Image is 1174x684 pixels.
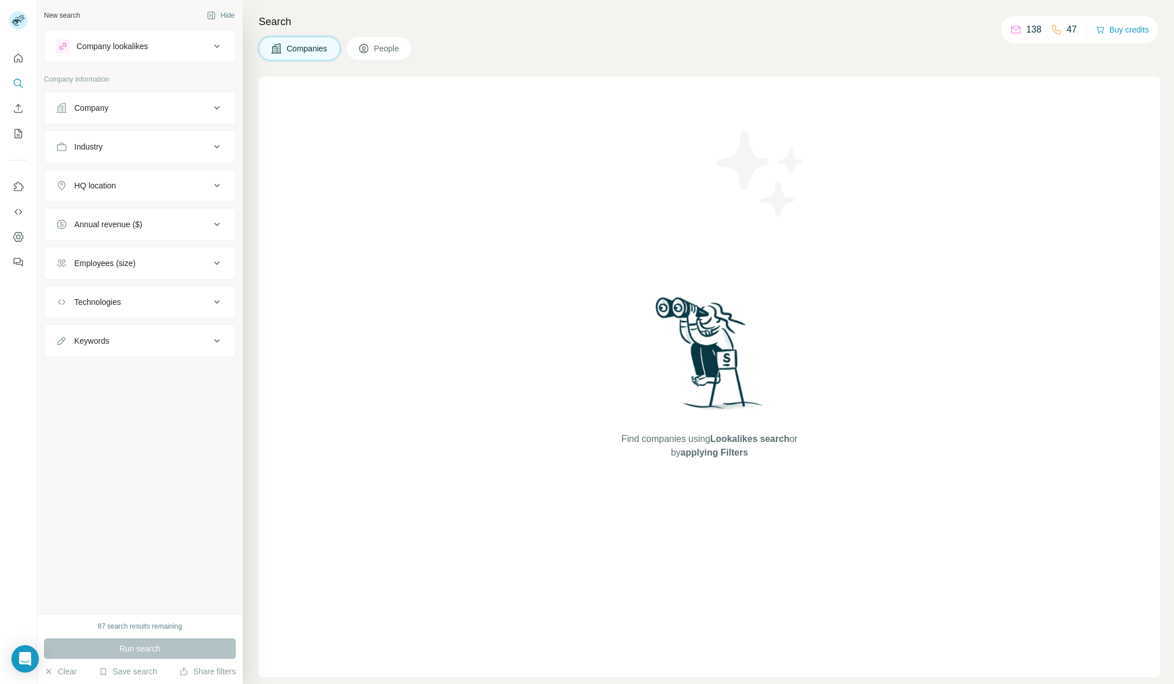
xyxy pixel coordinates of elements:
div: Company lookalikes [77,41,148,52]
button: Annual revenue ($) [45,211,235,238]
p: Company information [44,74,236,85]
button: Save search [99,666,157,677]
span: Companies [287,43,328,54]
div: Annual revenue ($) [74,219,142,230]
div: Keywords [74,335,109,347]
button: Use Surfe API [9,202,27,222]
button: Clear [44,666,77,677]
span: applying Filters [681,448,748,457]
button: Use Surfe on LinkedIn [9,176,27,197]
button: Dashboard [9,227,27,247]
img: Surfe Illustration - Woman searching with binoculars [650,294,769,421]
button: Search [9,73,27,94]
div: Open Intercom Messenger [11,645,39,673]
button: Buy credits [1096,22,1149,38]
div: HQ location [74,180,116,191]
span: Find companies using or by [618,432,801,460]
button: Feedback [9,252,27,272]
button: Keywords [45,327,235,355]
button: My lists [9,123,27,144]
button: Enrich CSV [9,98,27,119]
div: 87 search results remaining [98,621,182,631]
button: Technologies [45,288,235,316]
div: Company [74,102,108,114]
button: Quick start [9,48,27,69]
p: 47 [1067,23,1077,37]
button: Employees (size) [45,250,235,277]
p: 138 [1026,23,1042,37]
button: Industry [45,133,235,160]
img: Surfe Illustration - Stars [710,122,813,225]
button: Company lookalikes [45,33,235,60]
button: Share filters [179,666,236,677]
button: Hide [199,7,243,24]
div: Industry [74,141,103,152]
div: Technologies [74,296,121,308]
span: Lookalikes search [710,434,790,444]
div: New search [44,10,80,21]
button: Company [45,94,235,122]
span: People [374,43,400,54]
div: Employees (size) [74,257,135,269]
button: HQ location [45,172,235,199]
h4: Search [259,14,1160,30]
